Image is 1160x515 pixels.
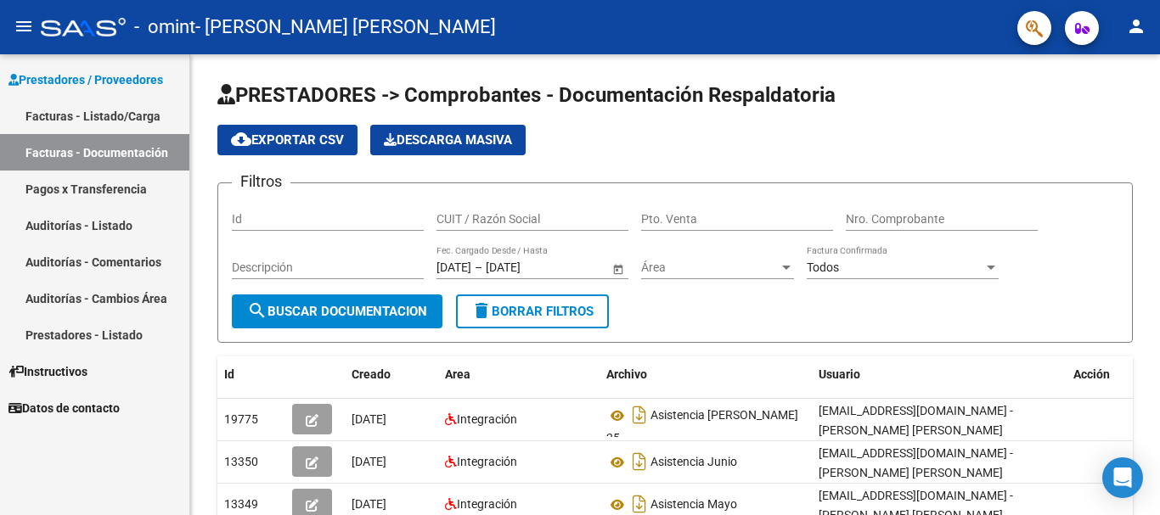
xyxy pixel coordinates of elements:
[217,125,358,155] button: Exportar CSV
[232,170,290,193] h3: Filtros
[438,356,600,393] datatable-header-cell: Area
[217,356,285,393] datatable-header-cell: Id
[345,356,438,393] datatable-header-cell: Creado
[14,16,34,36] mat-icon: menu
[195,8,496,46] span: - [PERSON_NAME] [PERSON_NAME]
[8,362,87,381] span: Instructivos
[819,404,1013,437] span: [EMAIL_ADDRESS][DOMAIN_NAME] - [PERSON_NAME] [PERSON_NAME]
[819,446,1013,479] span: [EMAIL_ADDRESS][DOMAIN_NAME] - [PERSON_NAME] [PERSON_NAME]
[457,497,517,511] span: Integración
[1102,457,1143,498] div: Open Intercom Messenger
[231,132,344,148] span: Exportar CSV
[1073,367,1110,381] span: Acción
[819,367,860,381] span: Usuario
[606,409,798,445] span: Asistencia [PERSON_NAME] 25
[600,356,812,393] datatable-header-cell: Archivo
[8,399,120,417] span: Datos de contacto
[457,412,517,426] span: Integración
[457,455,517,468] span: Integración
[606,367,647,381] span: Archivo
[352,367,391,381] span: Creado
[232,294,442,328] button: Buscar Documentacion
[650,456,737,469] span: Asistencia Junio
[231,129,251,149] mat-icon: cloud_download
[471,300,492,321] mat-icon: delete
[650,498,737,512] span: Asistencia Mayo
[471,304,594,319] span: Borrar Filtros
[224,455,258,468] span: 13350
[641,260,779,275] span: Área
[352,412,386,426] span: [DATE]
[224,412,258,426] span: 19775
[247,300,267,321] mat-icon: search
[134,8,195,46] span: - omint
[1067,356,1152,393] datatable-header-cell: Acción
[436,260,471,275] input: Start date
[8,70,163,89] span: Prestadores / Proveedores
[456,294,609,328] button: Borrar Filtros
[807,260,839,274] span: Todos
[609,260,627,277] button: Open calendar
[475,260,482,275] span: –
[352,455,386,468] span: [DATE]
[812,356,1067,393] datatable-header-cell: Usuario
[352,497,386,511] span: [DATE]
[486,260,569,275] input: End date
[445,367,470,381] span: Area
[384,132,512,148] span: Descarga Masiva
[247,304,427,319] span: Buscar Documentacion
[628,448,650,475] i: Descargar documento
[370,125,526,155] button: Descarga Masiva
[628,401,650,428] i: Descargar documento
[224,367,234,381] span: Id
[370,125,526,155] app-download-masive: Descarga masiva de comprobantes (adjuntos)
[217,83,836,107] span: PRESTADORES -> Comprobantes - Documentación Respaldatoria
[1126,16,1146,36] mat-icon: person
[224,497,258,511] span: 13349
